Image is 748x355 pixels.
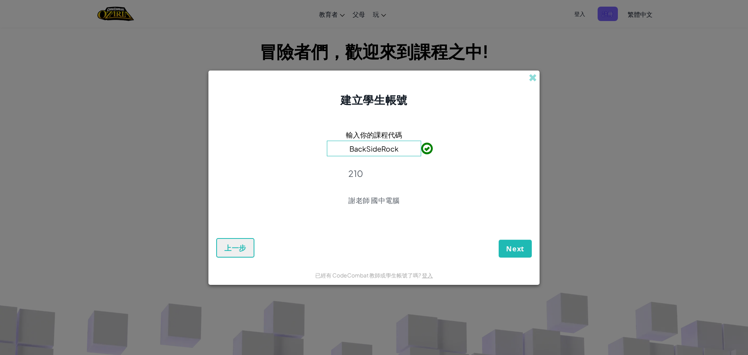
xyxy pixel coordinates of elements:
[216,238,254,258] button: 上一步
[346,129,402,140] span: 輸入你的課程代碼
[315,272,422,279] span: 已經有 CodeCombat 教師或學生帳號了嗎?
[348,168,399,179] p: 210
[422,272,433,279] a: 登入
[348,196,399,205] p: 謝老師 國中電腦
[340,93,407,106] span: 建立學生帳號
[224,243,246,253] span: 上一步
[499,240,532,258] button: Next
[506,244,524,253] span: Next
